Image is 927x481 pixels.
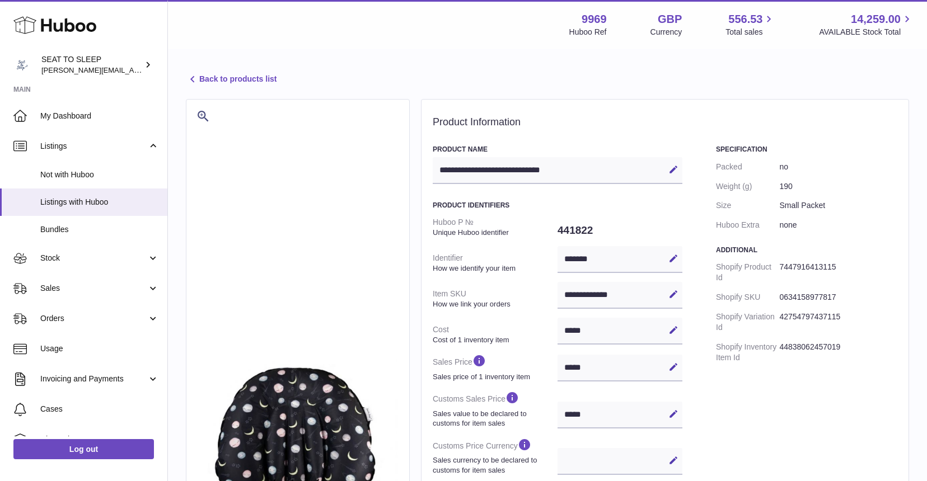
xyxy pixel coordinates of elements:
[433,455,555,475] strong: Sales currency to be declared to customs for item sales
[716,157,779,177] dt: Packed
[40,111,159,121] span: My Dashboard
[716,215,779,235] dt: Huboo Extra
[40,224,159,235] span: Bundles
[716,177,779,196] dt: Weight (g)
[716,337,779,367] dt: Shopify Inventory Item Id
[433,263,555,273] strong: How we identify your item
[40,169,159,180] span: Not with Huboo
[41,54,142,76] div: SEAT TO SLEEP
[40,313,147,324] span: Orders
[186,73,277,86] a: Back to products list
[779,307,897,337] dd: 42754797437115
[13,439,154,459] a: Log out
[433,299,555,309] strong: How we link your orders
[716,287,779,307] dt: Shopify SKU
[433,201,682,210] h3: Product Identifiers
[728,12,762,27] span: 556.53
[779,257,897,287] dd: 7447916413115
[725,12,775,37] a: 556.53 Total sales
[40,197,159,208] span: Listings with Huboo
[716,246,897,254] h3: Additional
[433,349,558,386] dt: Sales Price
[433,213,558,242] dt: Huboo P №
[433,335,555,345] strong: Cost of 1 inventory item
[40,141,147,152] span: Listings
[569,27,607,37] div: Huboo Ref
[433,228,555,238] strong: Unique Huboo identifier
[40,374,147,384] span: Invoicing and Payments
[725,27,775,37] span: Total sales
[716,257,779,287] dt: Shopify Product Id
[779,287,897,307] dd: 0634158977817
[658,12,682,27] strong: GBP
[558,219,682,242] dd: 441822
[716,145,897,154] h3: Specification
[779,157,897,177] dd: no
[779,215,897,235] dd: none
[433,409,555,428] strong: Sales value to be declared to customs for item sales
[433,284,558,313] dt: Item SKU
[433,386,558,432] dt: Customs Sales Price
[650,27,682,37] div: Currency
[582,12,607,27] strong: 9969
[433,145,682,154] h3: Product Name
[40,253,147,263] span: Stock
[779,337,897,367] dd: 44838062457019
[433,372,555,382] strong: Sales price of 1 inventory item
[40,404,159,414] span: Cases
[13,56,30,73] img: amy@seattosleep.co.uk
[433,116,897,129] h2: Product Information
[779,177,897,196] dd: 190
[433,320,558,349] dt: Cost
[819,12,914,37] a: 14,259.00 AVAILABLE Stock Total
[433,248,558,277] dt: Identifier
[433,433,558,479] dt: Customs Price Currency
[40,283,147,294] span: Sales
[716,196,779,215] dt: Size
[851,12,901,27] span: 14,259.00
[41,65,224,74] span: [PERSON_NAME][EMAIL_ADDRESS][DOMAIN_NAME]
[819,27,914,37] span: AVAILABLE Stock Total
[40,434,159,445] span: Channels
[716,307,779,337] dt: Shopify Variation Id
[779,196,897,215] dd: Small Packet
[40,343,159,354] span: Usage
